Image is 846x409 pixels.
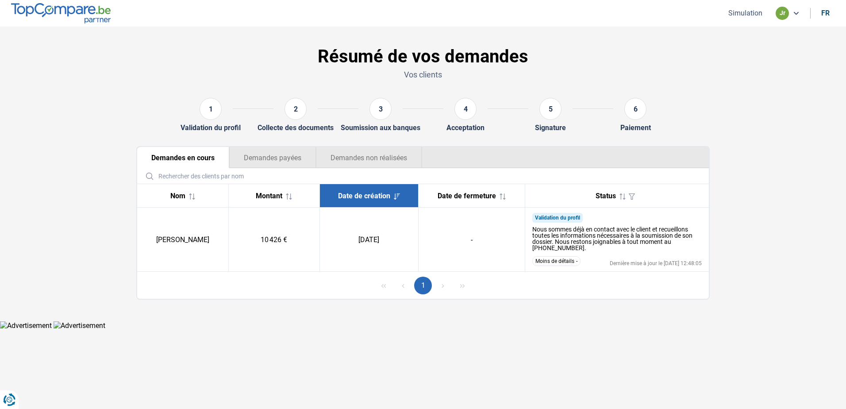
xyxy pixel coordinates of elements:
div: 2 [285,98,307,120]
button: Previous Page [394,277,412,294]
p: Vos clients [136,69,710,80]
button: Simulation [726,8,765,18]
button: Demandes en cours [137,147,229,168]
div: 4 [454,98,477,120]
button: Next Page [434,277,452,294]
img: Advertisement [54,321,105,330]
span: Date de création [338,192,390,200]
div: 5 [539,98,561,120]
span: Montant [256,192,282,200]
td: 10 426 € [228,208,319,272]
div: Acceptation [446,123,485,132]
h1: Résumé de vos demandes [136,46,710,67]
button: Moins de détails [532,256,581,266]
button: Demandes payées [229,147,316,168]
div: 1 [200,98,222,120]
div: Dernière mise à jour le [DATE] 12:48:05 [610,261,702,266]
td: - [418,208,525,272]
div: 3 [369,98,392,120]
div: 6 [624,98,646,120]
button: Last Page [454,277,471,294]
img: TopCompare.be [11,3,111,23]
span: Date de fermeture [438,192,496,200]
td: [PERSON_NAME] [137,208,228,272]
div: Signature [535,123,566,132]
span: Validation du profil [535,215,580,221]
div: jr [776,7,789,20]
div: Collecte des documents [258,123,334,132]
button: Demandes non réalisées [316,147,422,168]
button: First Page [375,277,392,294]
span: Nom [170,192,185,200]
button: Page 1 [414,277,432,294]
div: Paiement [620,123,651,132]
td: [DATE] [319,208,418,272]
div: fr [821,9,830,17]
div: Soumission aux banques [341,123,420,132]
span: Status [596,192,616,200]
div: Nous sommes déjà en contact avec le client et recueillons toutes les informations nécessaires à l... [532,226,702,251]
input: Rechercher des clients par nom [141,168,705,184]
div: Validation du profil [181,123,241,132]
